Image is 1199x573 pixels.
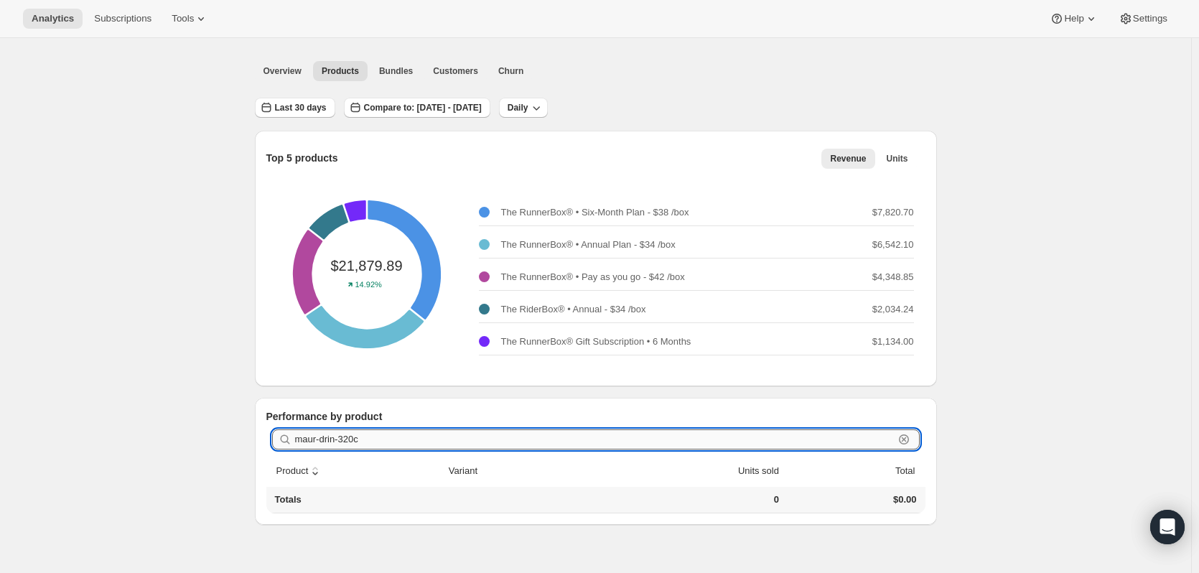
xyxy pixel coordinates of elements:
[830,153,866,164] span: Revenue
[379,65,413,77] span: Bundles
[263,65,302,77] span: Overview
[722,457,781,485] button: Units sold
[433,65,478,77] span: Customers
[872,205,914,220] p: $7,820.70
[23,9,83,29] button: Analytics
[364,102,482,113] span: Compare to: [DATE] - [DATE]
[872,335,914,349] p: $1,134.00
[501,270,685,284] p: The RunnerBox® • Pay as you go - $42 /box
[501,238,676,252] p: The RunnerBox® • Annual Plan - $34 /box
[872,302,914,317] p: $2,034.24
[295,429,894,449] input: Search products
[94,13,151,24] span: Subscriptions
[85,9,160,29] button: Subscriptions
[32,13,74,24] span: Analytics
[322,65,359,77] span: Products
[274,457,325,485] button: sort ascending byProduct
[783,487,925,513] td: $0.00
[266,487,444,513] th: Totals
[498,65,523,77] span: Churn
[447,457,494,485] button: Variant
[501,335,691,349] p: The RunnerBox® Gift Subscription • 6 Months
[508,102,528,113] span: Daily
[266,409,925,424] p: Performance by product
[501,302,646,317] p: The RiderBox® • Annual - $34 /box
[887,153,908,164] span: Units
[897,432,911,447] button: Clear
[1133,13,1167,24] span: Settings
[163,9,217,29] button: Tools
[344,98,490,118] button: Compare to: [DATE] - [DATE]
[275,102,327,113] span: Last 30 days
[879,457,917,485] button: Total
[501,205,689,220] p: The RunnerBox® • Six-Month Plan - $38 /box
[596,487,783,513] td: 0
[1041,9,1106,29] button: Help
[1150,510,1185,544] div: Open Intercom Messenger
[255,98,335,118] button: Last 30 days
[872,238,914,252] p: $6,542.10
[1110,9,1176,29] button: Settings
[172,13,194,24] span: Tools
[266,151,338,165] p: Top 5 products
[872,270,914,284] p: $4,348.85
[499,98,549,118] button: Daily
[1064,13,1083,24] span: Help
